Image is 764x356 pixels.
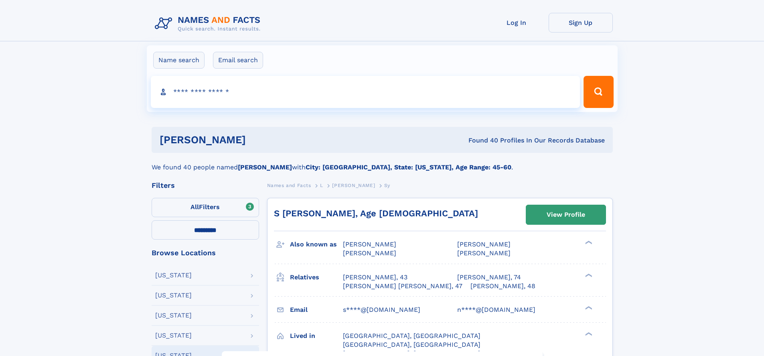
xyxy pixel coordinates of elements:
[332,180,375,190] a: [PERSON_NAME]
[547,205,585,224] div: View Profile
[152,182,259,189] div: Filters
[151,76,580,108] input: search input
[152,153,613,172] div: We found 40 people named with .
[155,332,192,339] div: [US_STATE]
[583,240,593,245] div: ❯
[457,273,521,282] a: [PERSON_NAME], 74
[160,135,357,145] h1: [PERSON_NAME]
[306,163,511,171] b: City: [GEOGRAPHIC_DATA], State: [US_STATE], Age Range: 45-60
[526,205,606,224] a: View Profile
[153,52,205,69] label: Name search
[343,249,396,257] span: [PERSON_NAME]
[343,332,480,340] span: [GEOGRAPHIC_DATA], [GEOGRAPHIC_DATA]
[332,183,375,188] span: [PERSON_NAME]
[343,282,462,291] a: [PERSON_NAME] [PERSON_NAME], 47
[343,341,480,348] span: [GEOGRAPHIC_DATA], [GEOGRAPHIC_DATA]
[290,303,343,317] h3: Email
[152,13,267,35] img: Logo Names and Facts
[290,271,343,284] h3: Relatives
[320,180,323,190] a: L
[457,249,511,257] span: [PERSON_NAME]
[152,198,259,217] label: Filters
[267,180,311,190] a: Names and Facts
[549,13,613,33] a: Sign Up
[457,240,511,248] span: [PERSON_NAME]
[343,240,396,248] span: [PERSON_NAME]
[152,249,259,256] div: Browse Locations
[190,203,199,211] span: All
[290,329,343,343] h3: Lived in
[384,183,390,188] span: Sy
[290,238,343,251] h3: Also known as
[155,312,192,319] div: [US_STATE]
[583,305,593,310] div: ❯
[320,183,323,188] span: L
[583,273,593,278] div: ❯
[484,13,549,33] a: Log In
[155,292,192,299] div: [US_STATE]
[343,273,407,282] a: [PERSON_NAME], 43
[213,52,263,69] label: Email search
[274,208,478,218] a: S [PERSON_NAME], Age [DEMOGRAPHIC_DATA]
[470,282,535,291] a: [PERSON_NAME], 48
[155,272,192,279] div: [US_STATE]
[584,76,613,108] button: Search Button
[583,331,593,336] div: ❯
[357,136,605,145] div: Found 40 Profiles In Our Records Database
[238,163,292,171] b: [PERSON_NAME]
